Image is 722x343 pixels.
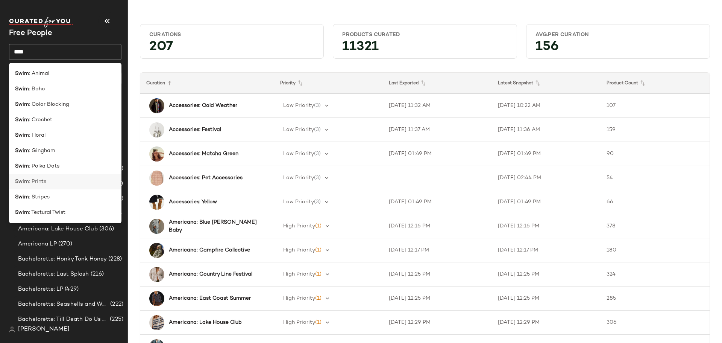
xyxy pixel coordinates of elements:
[29,131,46,139] span: : Floral
[29,147,55,155] span: : Gingham
[149,122,164,137] img: 102165537_007_b
[314,151,321,157] span: (3)
[29,101,69,108] span: : Color Blocking
[29,209,65,216] span: : Textural Twist
[492,73,601,94] th: Latest Snapshot
[283,247,315,253] span: High Priority
[98,225,114,233] span: (306)
[492,311,601,335] td: [DATE] 12:29 PM
[149,219,164,234] img: 101180578_092_f
[601,311,710,335] td: 306
[149,243,164,258] img: 100714385_237_0
[18,240,57,248] span: Americana LP
[314,127,321,133] span: (3)
[9,29,52,37] span: Current Company Name
[9,326,15,332] img: svg%3e
[274,73,383,94] th: Priority
[601,287,710,311] td: 285
[492,166,601,190] td: [DATE] 02:44 PM
[169,319,242,326] b: Americana: Lake House Club
[601,73,710,94] th: Product Count
[169,150,238,158] b: Accessories: Matcha Green
[18,255,107,264] span: Bachelorette: Honky Tonk Honey
[601,190,710,214] td: 66
[492,142,601,166] td: [DATE] 01:49 PM
[383,190,492,214] td: [DATE] 01:49 PM
[169,126,221,134] b: Accessories: Festival
[492,118,601,142] td: [DATE] 11:36 AM
[601,118,710,142] td: 159
[383,166,492,190] td: -
[149,31,314,38] div: Curations
[149,291,164,306] img: 92425776_042_0
[315,247,322,253] span: (1)
[18,315,108,324] span: Bachelorette: Till Death Do Us Party
[18,325,70,334] span: [PERSON_NAME]
[29,162,59,170] span: : Polka Dots
[109,300,123,309] span: (222)
[314,103,321,108] span: (3)
[89,270,104,279] span: (216)
[601,94,710,118] td: 107
[107,255,122,264] span: (228)
[492,287,601,311] td: [DATE] 12:25 PM
[108,315,123,324] span: (225)
[169,218,261,234] b: Americana: Blue [PERSON_NAME] Baby
[29,193,50,201] span: : Stripes
[283,296,315,301] span: High Priority
[601,214,710,238] td: 378
[63,285,79,294] span: (429)
[15,178,29,186] b: Swim
[314,199,321,205] span: (3)
[149,98,164,113] img: 103066973_266_0
[18,270,89,279] span: Bachelorette: Last Splash
[149,195,164,210] img: 103256988_072_a
[492,262,601,287] td: [DATE] 12:25 PM
[492,190,601,214] td: [DATE] 01:49 PM
[342,31,507,38] div: Products Curated
[169,198,217,206] b: Accessories: Yellow
[601,142,710,166] td: 90
[383,287,492,311] td: [DATE] 12:25 PM
[15,147,29,155] b: Swim
[140,73,274,94] th: Curation
[149,267,164,282] img: 93911964_010_0
[601,262,710,287] td: 324
[57,240,73,248] span: (270)
[29,178,46,186] span: : Prints
[336,41,513,55] div: 11321
[492,94,601,118] td: [DATE] 10:22 AM
[283,271,315,277] span: High Priority
[492,238,601,262] td: [DATE] 12:17 PM
[15,85,29,93] b: Swim
[283,127,314,133] span: Low Priority
[15,131,29,139] b: Swim
[315,296,322,301] span: (1)
[492,214,601,238] td: [DATE] 12:16 PM
[283,223,315,229] span: High Priority
[29,85,45,93] span: : Boho
[18,225,98,233] span: Americana: Lake House Club
[169,102,237,110] b: Accessories: Cold Weather
[283,151,314,157] span: Low Priority
[314,175,321,181] span: (3)
[315,271,322,277] span: (1)
[383,94,492,118] td: [DATE] 11:32 AM
[315,223,322,229] span: (1)
[18,285,63,294] span: Bachelorette: LP
[15,116,29,124] b: Swim
[383,238,492,262] td: [DATE] 12:17 PM
[535,31,701,38] div: Avg.per Curation
[283,175,314,181] span: Low Priority
[283,103,314,108] span: Low Priority
[9,17,73,27] img: cfy_white_logo.C9jOOHJF.svg
[283,199,314,205] span: Low Priority
[383,311,492,335] td: [DATE] 12:29 PM
[169,246,250,254] b: Americana: Campfire Collective
[149,171,164,186] img: 95815080_004_b
[29,116,52,124] span: : Crochet
[169,270,252,278] b: Americana: Country Line Festival
[529,41,707,55] div: 156
[18,300,109,309] span: Bachelorette: Seashells and Wedding Bells
[149,315,164,330] img: 83674770_024_a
